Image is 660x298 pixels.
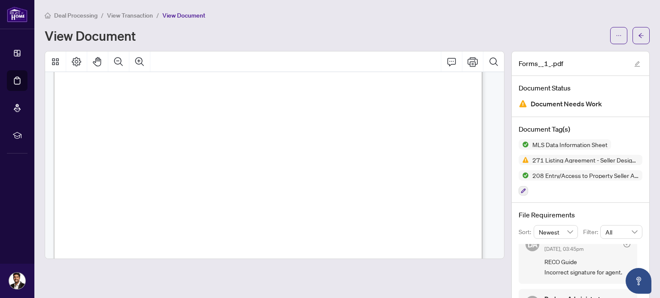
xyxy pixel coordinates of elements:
[156,10,159,20] li: /
[626,268,651,294] button: Open asap
[529,172,642,178] span: 208 Entry/Access to Property Seller Acknowledgement
[544,246,584,252] span: [DATE], 03:45pm
[544,257,630,277] span: RECO Guide Incorrect signature for agent.
[529,141,611,147] span: MLS Data Information Sheet
[45,12,51,18] span: home
[7,6,27,22] img: logo
[519,155,529,165] img: Status Icon
[519,99,527,108] img: Document Status
[638,33,644,39] span: arrow-left
[605,226,637,238] span: All
[519,139,529,150] img: Status Icon
[519,170,529,181] img: Status Icon
[519,58,563,69] span: Forms__1_.pdf
[101,10,104,20] li: /
[583,227,600,237] p: Filter:
[519,227,534,237] p: Sort:
[107,12,153,19] span: View Transaction
[527,239,538,250] span: DA
[623,241,630,247] span: check-circle
[162,12,205,19] span: View Document
[529,157,642,163] span: 271 Listing Agreement - Seller Designated Representation Agreement Authority to Offer for Sale
[531,98,602,110] span: Document Needs Work
[9,273,25,289] img: Profile Icon
[54,12,98,19] span: Deal Processing
[539,226,573,238] span: Newest
[519,210,642,220] h4: File Requirements
[634,61,640,67] span: edit
[616,33,622,39] span: ellipsis
[45,29,136,42] h1: View Document
[519,83,642,93] h4: Document Status
[519,124,642,134] h4: Document Tag(s)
